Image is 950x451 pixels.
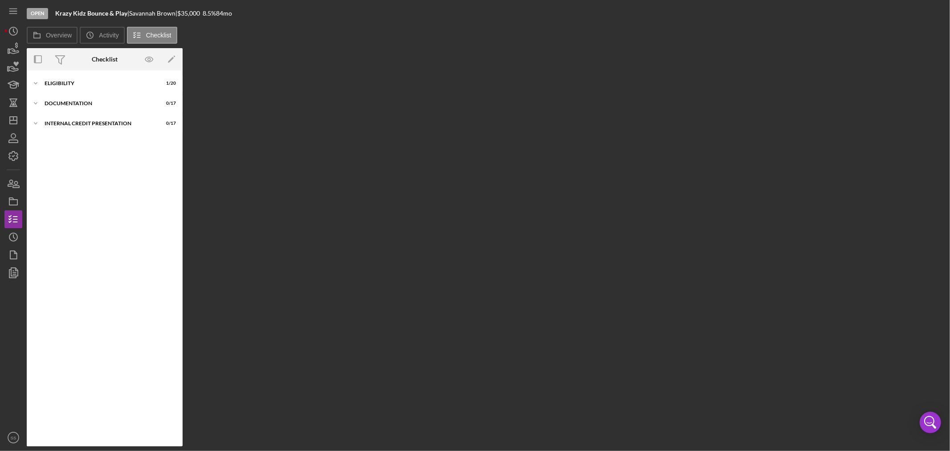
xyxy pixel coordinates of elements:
[160,101,176,106] div: 0 / 17
[11,435,16,440] text: SS
[55,10,129,17] div: |
[80,27,124,44] button: Activity
[45,81,154,86] div: Eligibility
[127,27,177,44] button: Checklist
[46,32,72,39] label: Overview
[92,56,118,63] div: Checklist
[146,32,171,39] label: Checklist
[45,101,154,106] div: documentation
[920,412,941,433] div: Open Intercom Messenger
[177,9,200,17] span: $35,000
[99,32,118,39] label: Activity
[45,121,154,126] div: Internal Credit Presentation
[4,429,22,447] button: SS
[216,10,232,17] div: 84 mo
[203,10,216,17] div: 8.5 %
[27,27,77,44] button: Overview
[129,10,177,17] div: Savannah Brown |
[55,9,127,17] b: Krazy Kidz Bounce & Play
[27,8,48,19] div: Open
[160,81,176,86] div: 1 / 20
[160,121,176,126] div: 0 / 17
